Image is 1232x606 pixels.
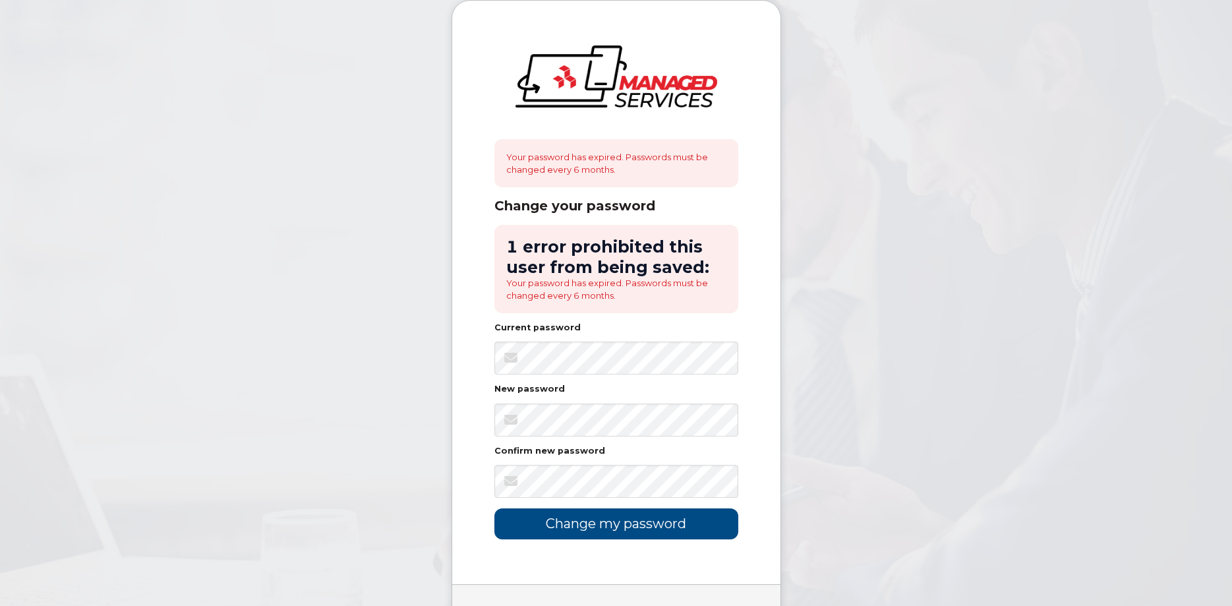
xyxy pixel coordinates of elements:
li: Your password has expired. Passwords must be changed every 6 months. [506,277,726,301]
img: logo-large.png [515,45,717,107]
label: New password [494,385,565,394]
label: Confirm new password [494,447,605,456]
div: Change your password [494,198,738,214]
div: Your password has expired. Passwords must be changed every 6 months. [494,139,738,187]
input: Change my password [494,508,738,539]
label: Current password [494,324,581,332]
h2: 1 error prohibited this user from being saved: [506,237,726,277]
